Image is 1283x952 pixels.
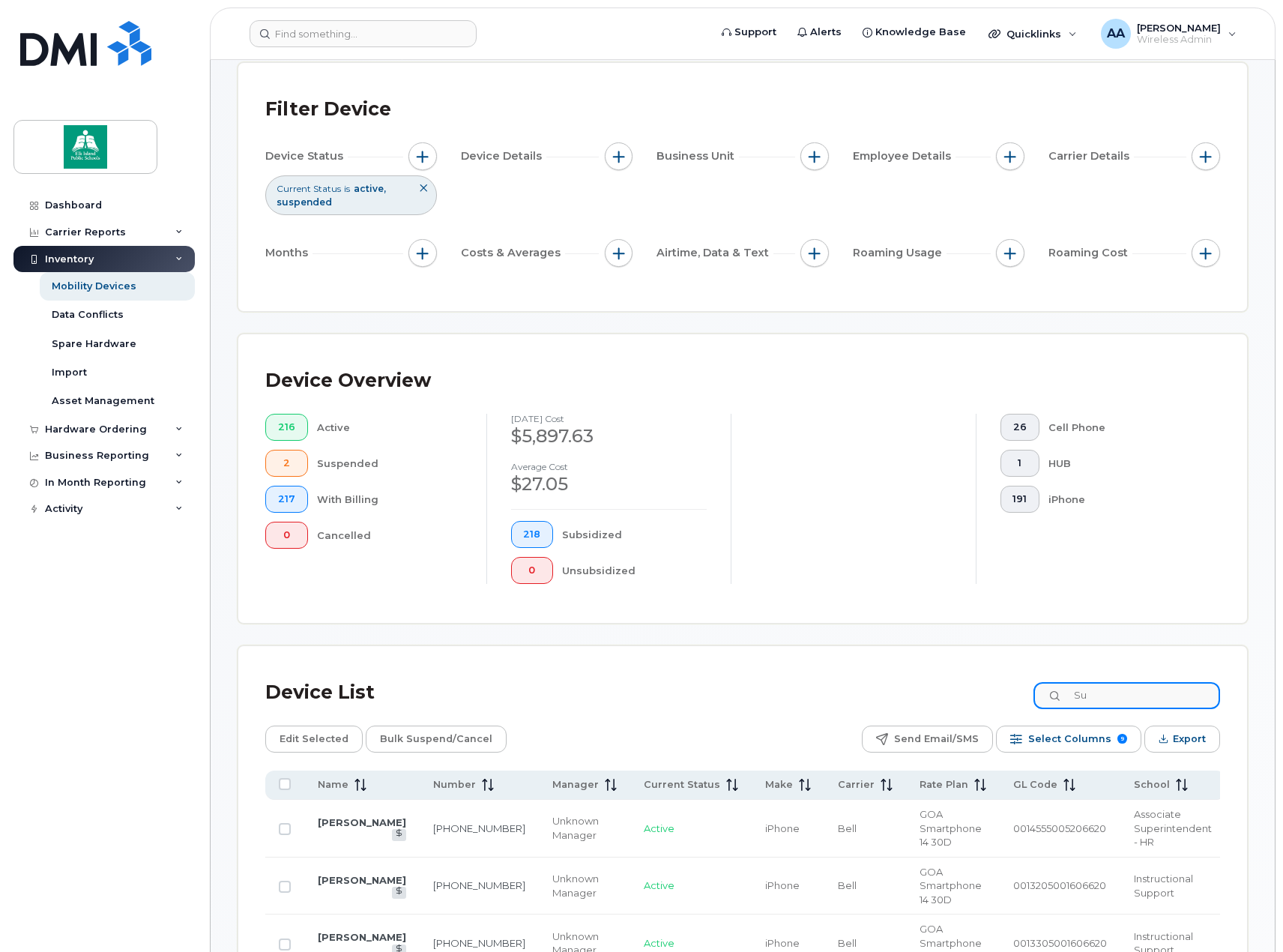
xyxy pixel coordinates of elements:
span: Wireless Admin [1137,34,1221,46]
span: Bell [838,822,857,834]
a: [PHONE_NUMBER] [433,937,525,949]
div: Unknown Manager [552,872,617,900]
span: Edit Selected [280,728,348,750]
span: is [344,182,350,195]
span: 0013205001606620 [1013,879,1106,891]
a: [PERSON_NAME] [318,816,406,828]
span: Associate Superintendent - HR [1134,808,1212,848]
span: GL Code [1013,778,1057,792]
span: Alerts [810,25,842,40]
span: Bell [838,937,857,949]
span: School [1134,778,1170,792]
div: With Billing [317,486,462,513]
button: Edit Selected [265,726,363,753]
div: Quicklinks [978,19,1087,49]
span: Manager [552,778,599,792]
span: Active [644,879,674,891]
span: Quicklinks [1006,28,1061,40]
span: 218 [523,528,540,540]
span: 26 [1012,421,1027,433]
span: Current Status [277,182,341,195]
div: Unsubsidized [562,557,707,584]
div: Device List [265,673,375,712]
span: Device Details [461,148,546,164]
span: Roaming Usage [853,245,947,261]
div: Filter Device [265,90,391,129]
button: 191 [1000,486,1040,513]
a: Support [711,17,787,47]
span: Bulk Suspend/Cancel [380,728,492,750]
span: Number [433,778,476,792]
span: Airtime, Data & Text [656,245,773,261]
div: Unknown Manager [552,814,617,842]
span: Knowledge Base [875,25,966,40]
div: Cancelled [317,522,462,549]
span: Make [765,778,793,792]
span: suspended [277,196,332,208]
span: AA [1107,25,1125,43]
span: Current Status [644,778,720,792]
a: [PERSON_NAME] [318,931,406,943]
span: iPhone [765,879,800,891]
span: Export [1173,728,1206,750]
span: Employee Details [853,148,956,164]
div: Suspended [317,450,462,477]
div: iPhone [1048,486,1196,513]
button: 0 [511,557,554,584]
a: View Last Bill [392,887,406,898]
span: Support [734,25,776,40]
span: Active [644,937,674,949]
div: Active [317,414,462,441]
input: Search Device List ... [1033,682,1220,709]
span: 191 [1012,493,1027,505]
button: 217 [265,486,308,513]
button: Export [1144,726,1220,753]
span: 216 [278,421,295,433]
span: Bell [838,879,857,891]
div: Subsidized [562,521,707,548]
div: Alyssa Alvarado [1090,19,1247,49]
button: 218 [511,521,554,548]
a: [PHONE_NUMBER] [433,879,525,891]
button: 1 [1000,450,1040,477]
span: Carrier [838,778,875,792]
span: 2 [278,457,295,469]
input: Find something... [250,20,477,47]
a: [PERSON_NAME] [318,874,406,886]
button: Select Columns 9 [996,726,1141,753]
span: 0 [278,529,295,541]
div: $27.05 [511,472,707,497]
span: GOA Smartphone 14 30D [920,866,982,906]
button: Bulk Suspend/Cancel [366,726,507,753]
span: Months [265,245,313,261]
a: Knowledge Base [852,17,976,47]
span: Roaming Cost [1048,245,1132,261]
span: iPhone [765,822,800,834]
div: $5,897.63 [511,424,707,449]
span: Send Email/SMS [894,728,979,750]
span: 9 [1117,734,1127,744]
div: HUB [1048,450,1196,477]
h4: [DATE] cost [511,414,707,424]
span: 0 [523,564,540,576]
span: 0014555005206620 [1013,822,1106,834]
span: Active [644,822,674,834]
div: Device Overview [265,361,431,400]
a: Alerts [787,17,852,47]
span: active [354,183,386,194]
span: Select Columns [1028,728,1111,750]
span: Rate Plan [920,778,968,792]
button: 2 [265,450,308,477]
span: Business Unit [656,148,739,164]
span: 0013305001606620 [1013,937,1107,949]
span: [PERSON_NAME] [1137,22,1221,34]
h4: Average cost [511,462,707,472]
span: 1 [1012,457,1027,469]
span: Instructional Support [1134,873,1193,899]
button: Send Email/SMS [862,726,993,753]
a: View Last Bill [392,829,406,840]
button: 0 [265,522,308,549]
button: 26 [1000,414,1040,441]
span: iPhone [765,937,800,949]
button: 216 [265,414,308,441]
